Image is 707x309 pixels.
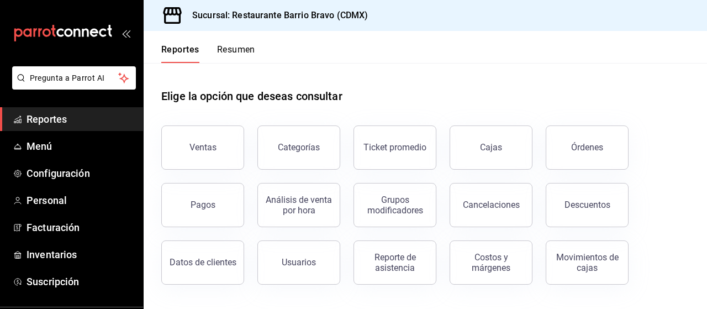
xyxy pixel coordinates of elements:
[27,247,134,262] span: Inventarios
[353,240,436,285] button: Reporte de asistencia
[170,257,236,268] div: Datos de clientes
[353,125,436,170] button: Ticket promedio
[30,72,119,84] span: Pregunta a Parrot AI
[450,240,532,285] button: Costos y márgenes
[27,166,134,181] span: Configuración
[27,139,134,154] span: Menú
[450,183,532,227] button: Cancelaciones
[361,252,429,273] div: Reporte de asistencia
[27,193,134,208] span: Personal
[450,125,532,170] a: Cajas
[27,112,134,127] span: Reportes
[161,88,342,104] h1: Elige la opción que deseas consultar
[553,252,621,273] div: Movimientos de cajas
[12,66,136,90] button: Pregunta a Parrot AI
[217,44,255,63] button: Resumen
[571,142,603,153] div: Órdenes
[161,125,244,170] button: Ventas
[257,125,340,170] button: Categorías
[457,252,525,273] div: Costos y márgenes
[122,29,130,38] button: open_drawer_menu
[161,44,255,63] div: navigation tabs
[161,44,199,63] button: Reportes
[257,183,340,227] button: Análisis de venta por hora
[480,141,503,154] div: Cajas
[257,240,340,285] button: Usuarios
[27,274,134,289] span: Suscripción
[183,9,368,22] h3: Sucursal: Restaurante Barrio Bravo (CDMX)
[161,183,244,227] button: Pagos
[265,195,333,216] div: Análisis de venta por hora
[564,200,610,210] div: Descuentos
[278,142,320,153] div: Categorías
[363,142,426,153] div: Ticket promedio
[353,183,436,227] button: Grupos modificadores
[161,240,244,285] button: Datos de clientes
[189,142,217,153] div: Ventas
[8,80,136,92] a: Pregunta a Parrot AI
[546,240,629,285] button: Movimientos de cajas
[282,257,316,268] div: Usuarios
[27,220,134,235] span: Facturación
[463,200,520,210] div: Cancelaciones
[546,125,629,170] button: Órdenes
[191,200,215,210] div: Pagos
[361,195,429,216] div: Grupos modificadores
[546,183,629,227] button: Descuentos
